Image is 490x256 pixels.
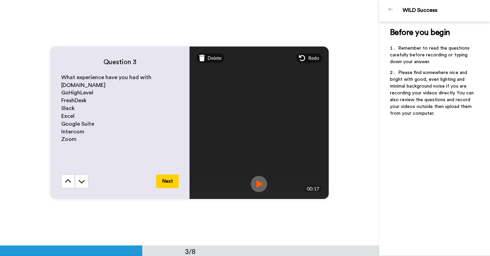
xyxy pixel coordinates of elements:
span: Delete [208,55,222,61]
div: 00:17 [304,185,322,192]
span: FreshDesk [61,98,86,103]
span: Excel [61,113,75,119]
div: 3/8 [174,246,207,256]
span: Intercom [61,129,84,134]
img: Profile Image [383,3,399,19]
span: Google Suite [61,121,94,127]
h4: Question 3 [61,57,179,67]
span: Remember to read the questions carefully before recording or typing down your answer. [390,46,471,64]
span: What experience have you had with [61,75,151,80]
div: Redo [296,53,322,63]
span: Redo [308,55,319,61]
span: Before you begin [390,29,450,37]
span: GoHighLevel [61,90,93,95]
span: Slack [61,106,75,111]
img: ic_record_play.svg [251,176,267,192]
span: Zoom [61,136,77,142]
span: [DOMAIN_NAME] [61,83,105,88]
div: Delete [196,53,225,63]
span: Please find somewhere nice and bright with good, even lighting and minimal background noise if yo... [390,70,475,116]
button: Next [156,175,179,188]
div: WILD Success [403,7,490,14]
